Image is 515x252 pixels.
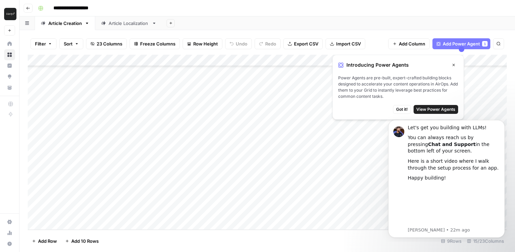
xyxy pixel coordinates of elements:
a: Opportunities [4,71,15,82]
a: Article Creation [35,16,95,30]
button: Add Column [388,38,430,49]
button: Redo [255,38,281,49]
iframe: youtube [30,71,122,112]
button: Row Height [183,38,222,49]
a: Article Localization [95,16,162,30]
a: Usage [4,227,15,238]
button: View Power Agents [414,105,458,114]
span: Add Row [38,238,57,244]
div: Introducing Power Agents [338,61,458,69]
div: Article Creation [48,20,82,27]
span: Add Column [399,40,425,47]
button: Undo [225,38,252,49]
div: 1 [482,41,488,47]
span: Filter [35,40,46,47]
p: Message from Steven, sent 22m ago [30,113,122,119]
a: Insights [4,60,15,71]
span: Got it! [396,106,408,112]
button: Import CSV [326,38,365,49]
span: Redo [265,40,276,47]
span: Undo [236,40,247,47]
span: Power Agents are pre-built, expert-crafted building blocks designed to accelerate your content op... [338,75,458,100]
span: Export CSV [294,40,318,47]
span: Add Power Agent [443,40,480,47]
a: Settings [4,216,15,227]
button: Export CSV [283,38,323,49]
button: Sort [59,38,83,49]
div: Article Localization [109,20,149,27]
span: 23 Columns [97,40,122,47]
button: Add 10 Rows [61,236,103,247]
a: Browse [4,49,15,60]
button: Freeze Columns [130,38,180,49]
button: Help + Support [4,238,15,249]
button: Got it! [393,105,411,114]
button: Add Row [28,236,61,247]
span: Sort [64,40,73,47]
span: Add 10 Rows [71,238,99,244]
button: Filter [30,38,57,49]
span: Row Height [193,40,218,47]
span: Import CSV [336,40,361,47]
a: Home [4,38,15,49]
span: 1 [484,41,486,47]
iframe: Intercom notifications message [378,114,515,242]
span: Freeze Columns [140,40,175,47]
button: Add Power Agent1 [432,38,490,49]
img: Klaviyo Logo [4,8,16,20]
a: Your Data [4,82,15,93]
button: 23 Columns [86,38,127,49]
span: View Power Agents [416,106,455,112]
button: Workspace: Klaviyo [4,5,15,23]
